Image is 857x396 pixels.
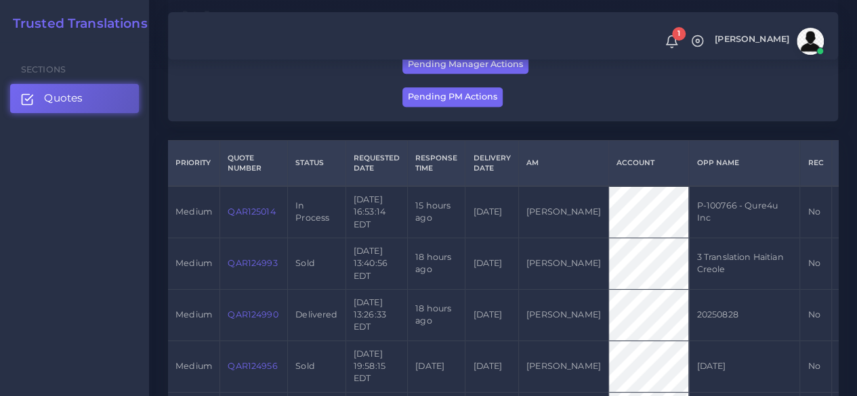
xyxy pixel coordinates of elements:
[518,186,608,238] td: [PERSON_NAME]
[465,186,518,238] td: [DATE]
[608,140,688,186] th: Account
[518,140,608,186] th: AM
[689,340,800,392] td: [DATE]
[3,16,148,32] a: Trusted Translations
[288,289,346,340] td: Delivered
[228,206,275,217] a: QAR125014
[346,238,407,289] td: [DATE] 13:40:56 EDT
[21,64,66,74] span: Sections
[408,238,465,289] td: 18 hours ago
[672,27,686,41] span: 1
[660,35,684,49] a: 1
[408,289,465,340] td: 18 hours ago
[175,206,212,217] span: medium
[518,289,608,340] td: [PERSON_NAME]
[220,140,288,186] th: Quote Number
[689,140,800,186] th: Opp Name
[689,289,800,340] td: 20250828
[800,186,831,238] td: No
[346,186,407,238] td: [DATE] 16:53:14 EDT
[402,87,503,107] button: Pending PM Actions
[465,238,518,289] td: [DATE]
[228,361,277,371] a: QAR124956
[408,340,465,392] td: [DATE]
[288,140,346,186] th: Status
[715,35,789,44] span: [PERSON_NAME]
[708,28,829,55] a: [PERSON_NAME]avatar
[228,258,277,268] a: QAR124993
[465,340,518,392] td: [DATE]
[797,28,824,55] img: avatar
[44,91,83,106] span: Quotes
[408,140,465,186] th: Response Time
[689,186,800,238] td: P-100766 - Qure4u Inc
[288,340,346,392] td: Sold
[518,238,608,289] td: [PERSON_NAME]
[228,309,278,320] a: QAR124990
[346,340,407,392] td: [DATE] 19:58:15 EDT
[346,140,407,186] th: Requested Date
[800,140,831,186] th: REC
[288,186,346,238] td: In Process
[465,140,518,186] th: Delivery Date
[518,340,608,392] td: [PERSON_NAME]
[408,186,465,238] td: 15 hours ago
[800,238,831,289] td: No
[175,361,212,371] span: medium
[689,238,800,289] td: 3 Translation Haitian Creole
[175,258,212,268] span: medium
[800,289,831,340] td: No
[168,140,220,186] th: Priority
[465,289,518,340] td: [DATE]
[346,289,407,340] td: [DATE] 13:26:33 EDT
[10,84,139,112] a: Quotes
[288,238,346,289] td: Sold
[175,309,212,320] span: medium
[800,340,831,392] td: No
